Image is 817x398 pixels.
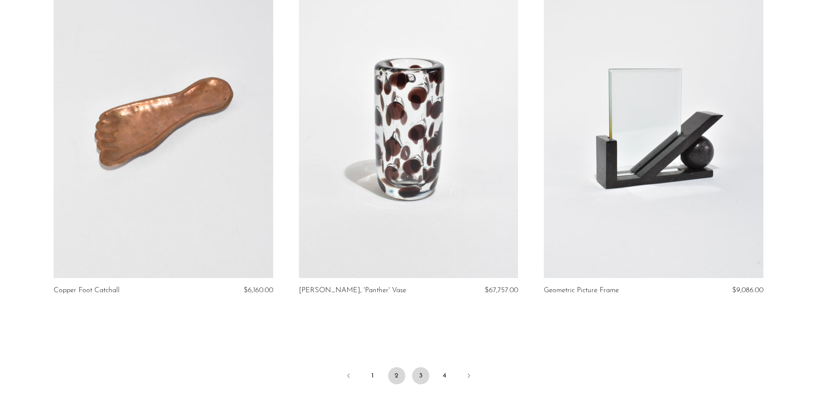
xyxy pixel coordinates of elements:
[299,287,406,294] a: [PERSON_NAME], 'Panther' Vase
[388,367,405,384] span: 2
[732,287,763,294] span: $9,086.00
[412,367,429,384] a: 3
[460,367,477,386] a: Next
[544,287,619,294] a: Geometric Picture Frame
[54,287,120,294] a: Copper Foot Catchall
[436,367,453,384] a: 4
[340,367,357,386] a: Previous
[244,287,273,294] span: $6,160.00
[485,287,518,294] span: $67,757.00
[364,367,381,384] a: 1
